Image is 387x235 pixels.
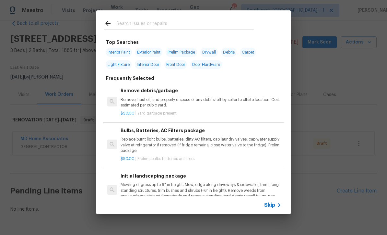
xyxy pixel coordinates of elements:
[121,127,281,134] h6: Bulbs, Batteries, AC Filters package
[116,19,254,29] input: Search issues or repairs
[121,137,281,153] p: Replace burnt light bulbs, batteries, dirty AC filters, cap laundry valves, cap water supply valv...
[200,48,218,57] span: Drywall
[137,157,194,161] span: Prelims bulbs batteries ac filters
[164,60,187,69] span: Front Door
[121,87,281,94] h6: Remove debris/garbage
[106,60,132,69] span: Light Fixture
[121,172,281,179] h6: Initial landscaping package
[135,48,162,57] span: Exterior Paint
[121,156,281,162] p: |
[240,48,256,57] span: Carpet
[221,48,237,57] span: Debris
[166,48,197,57] span: Prelim Package
[190,60,222,69] span: Door Hardware
[137,111,177,115] span: Yard garbage present
[121,182,281,199] p: Mowing of grass up to 6" in height. Mow, edge along driveways & sidewalks, trim along standing st...
[121,111,135,115] span: $50.00
[264,202,275,208] span: Skip
[106,75,154,82] h6: Frequently Selected
[121,157,135,161] span: $50.00
[121,111,281,116] p: |
[121,97,281,108] p: Remove, haul off, and properly dispose of any debris left by seller to offsite location. Cost est...
[106,39,139,46] h6: Top Searches
[135,60,161,69] span: Interior Door
[106,48,132,57] span: Interior Paint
